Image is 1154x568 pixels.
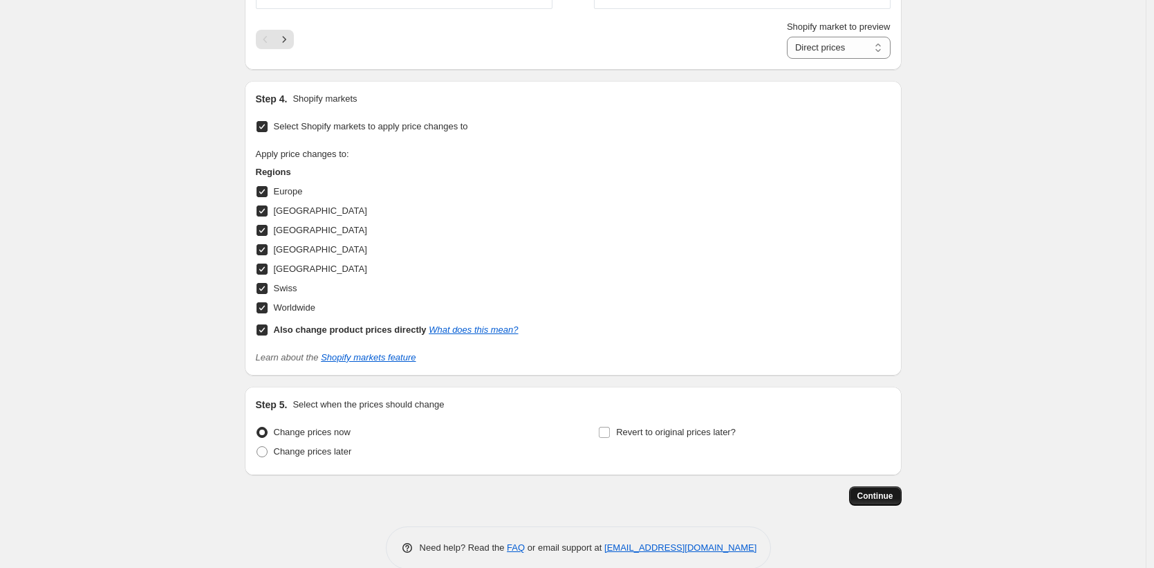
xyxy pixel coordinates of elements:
a: [EMAIL_ADDRESS][DOMAIN_NAME] [604,542,756,553]
button: Continue [849,486,902,506]
nav: Pagination [256,30,294,49]
span: Change prices later [274,446,352,457]
span: Need help? Read the [420,542,508,553]
span: Apply price changes to: [256,149,349,159]
i: Learn about the [256,352,416,363]
a: Shopify markets feature [321,352,416,363]
span: Swiss [274,283,297,293]
span: Shopify market to preview [787,21,891,32]
span: [GEOGRAPHIC_DATA] [274,244,367,255]
span: Change prices now [274,427,351,437]
a: FAQ [507,542,525,553]
span: Europe [274,186,303,196]
p: Select when the prices should change [292,398,444,412]
h3: Regions [256,165,519,179]
p: Shopify markets [292,92,357,106]
span: [GEOGRAPHIC_DATA] [274,205,367,216]
b: Also change product prices directly [274,324,427,335]
span: or email support at [525,542,604,553]
h2: Step 4. [256,92,288,106]
span: Worldwide [274,302,315,313]
a: What does this mean? [429,324,518,335]
span: Revert to original prices later? [616,427,736,437]
button: Next [274,30,294,49]
span: Select Shopify markets to apply price changes to [274,121,468,131]
span: [GEOGRAPHIC_DATA] [274,264,367,274]
span: Continue [857,491,893,502]
h2: Step 5. [256,398,288,412]
span: [GEOGRAPHIC_DATA] [274,225,367,235]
